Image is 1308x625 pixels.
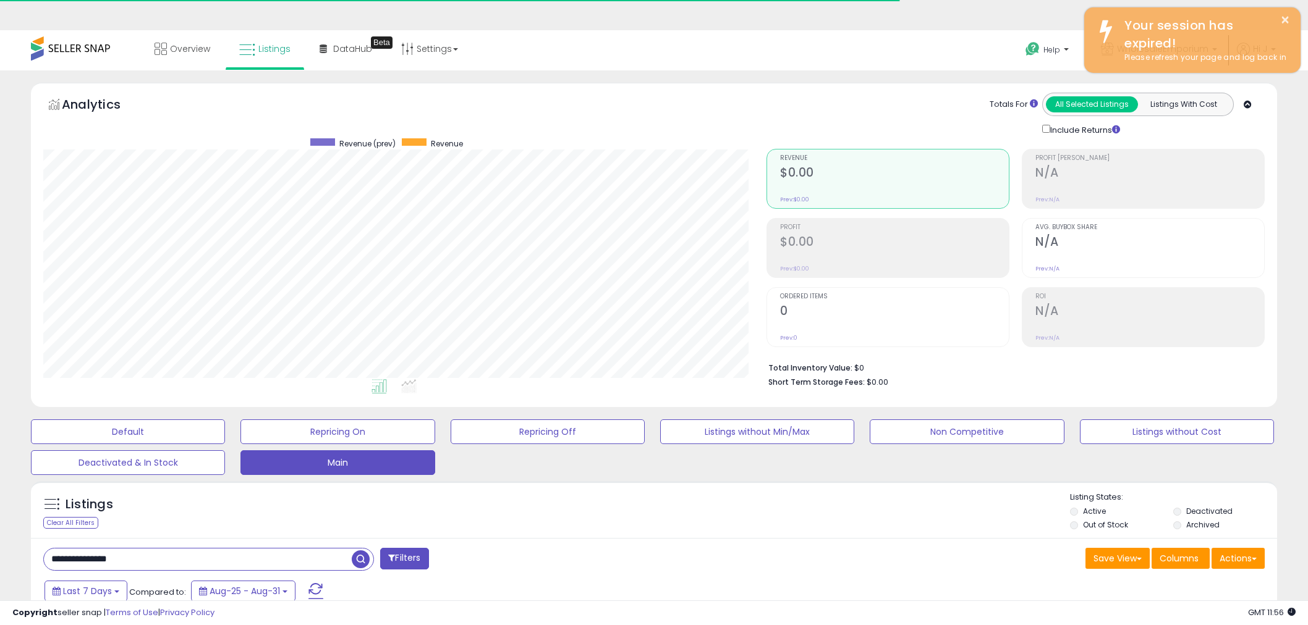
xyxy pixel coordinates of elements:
[63,585,112,597] span: Last 7 Days
[1115,52,1291,64] div: Please refresh your page and log back in
[371,36,393,49] div: Tooltip anchor
[780,334,797,342] small: Prev: 0
[31,450,225,475] button: Deactivated & In Stock
[867,376,888,388] span: $0.00
[380,548,428,569] button: Filters
[870,419,1064,444] button: Non Competitive
[170,43,210,55] span: Overview
[780,196,809,203] small: Prev: $0.00
[210,585,280,597] span: Aug-25 - Aug-31
[240,419,435,444] button: Repricing On
[12,606,57,618] strong: Copyright
[768,359,1255,374] li: $0
[1212,548,1265,569] button: Actions
[191,581,295,602] button: Aug-25 - Aug-31
[990,99,1038,111] div: Totals For
[780,155,1009,162] span: Revenue
[45,581,127,602] button: Last 7 Days
[1248,606,1296,618] span: 2025-09-13 11:56 GMT
[145,30,219,67] a: Overview
[1035,265,1060,272] small: Prev: N/A
[310,30,381,67] a: DataHub
[1186,519,1220,530] label: Archived
[1033,122,1135,136] div: Include Returns
[1035,196,1060,203] small: Prev: N/A
[1016,32,1081,70] a: Help
[1085,548,1150,569] button: Save View
[129,586,186,598] span: Compared to:
[1070,492,1277,503] p: Listing States:
[431,138,463,149] span: Revenue
[240,450,435,475] button: Main
[106,606,158,618] a: Terms of Use
[1025,41,1040,57] i: Get Help
[1137,96,1229,112] button: Listings With Cost
[1186,506,1233,516] label: Deactivated
[1035,155,1264,162] span: Profit [PERSON_NAME]
[1083,519,1128,530] label: Out of Stock
[230,30,300,67] a: Listings
[1035,304,1264,321] h2: N/A
[1035,224,1264,231] span: Avg. Buybox Share
[780,304,1009,321] h2: 0
[392,30,467,67] a: Settings
[1043,44,1060,55] span: Help
[12,607,214,619] div: seller snap | |
[780,265,809,272] small: Prev: $0.00
[780,235,1009,251] h2: $0.00
[451,419,645,444] button: Repricing Off
[1035,334,1060,342] small: Prev: N/A
[160,606,214,618] a: Privacy Policy
[1035,166,1264,182] h2: N/A
[66,496,113,513] h5: Listings
[1152,548,1210,569] button: Columns
[43,517,98,529] div: Clear All Filters
[1035,293,1264,300] span: ROI
[780,166,1009,182] h2: $0.00
[780,224,1009,231] span: Profit
[1115,17,1291,52] div: Your session has expired!
[258,43,291,55] span: Listings
[768,363,852,373] b: Total Inventory Value:
[1160,552,1199,564] span: Columns
[333,43,372,55] span: DataHub
[768,377,865,387] b: Short Term Storage Fees:
[1035,235,1264,251] h2: N/A
[1083,506,1106,516] label: Active
[339,138,396,149] span: Revenue (prev)
[1080,419,1274,444] button: Listings without Cost
[31,419,225,444] button: Default
[62,96,145,116] h5: Analytics
[1046,96,1138,112] button: All Selected Listings
[660,419,854,444] button: Listings without Min/Max
[780,293,1009,300] span: Ordered Items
